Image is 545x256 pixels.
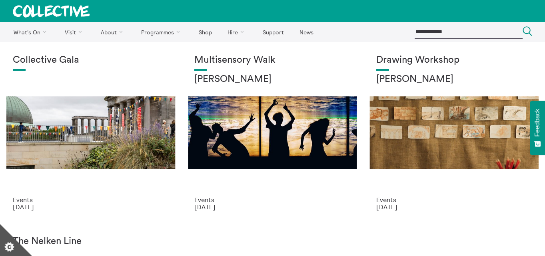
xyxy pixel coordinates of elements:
[134,22,190,42] a: Programmes
[376,203,532,210] p: [DATE]
[194,55,350,66] h1: Multisensory Walk
[292,22,320,42] a: News
[6,22,56,42] a: What's On
[13,196,169,203] p: Events
[221,22,254,42] a: Hire
[58,22,92,42] a: Visit
[376,55,532,66] h1: Drawing Workshop
[94,22,133,42] a: About
[530,101,545,155] button: Feedback - Show survey
[13,55,169,66] h1: Collective Gala
[194,74,350,85] h2: [PERSON_NAME]
[363,42,545,223] a: Annie Lord Drawing Workshop [PERSON_NAME] Events [DATE]
[192,22,219,42] a: Shop
[376,196,532,203] p: Events
[376,74,532,85] h2: [PERSON_NAME]
[13,236,169,247] h1: The Nelken Line
[194,203,350,210] p: [DATE]
[182,42,363,223] a: Museum Art Walk Multisensory Walk [PERSON_NAME] Events [DATE]
[194,196,350,203] p: Events
[534,109,541,137] span: Feedback
[256,22,291,42] a: Support
[13,203,169,210] p: [DATE]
